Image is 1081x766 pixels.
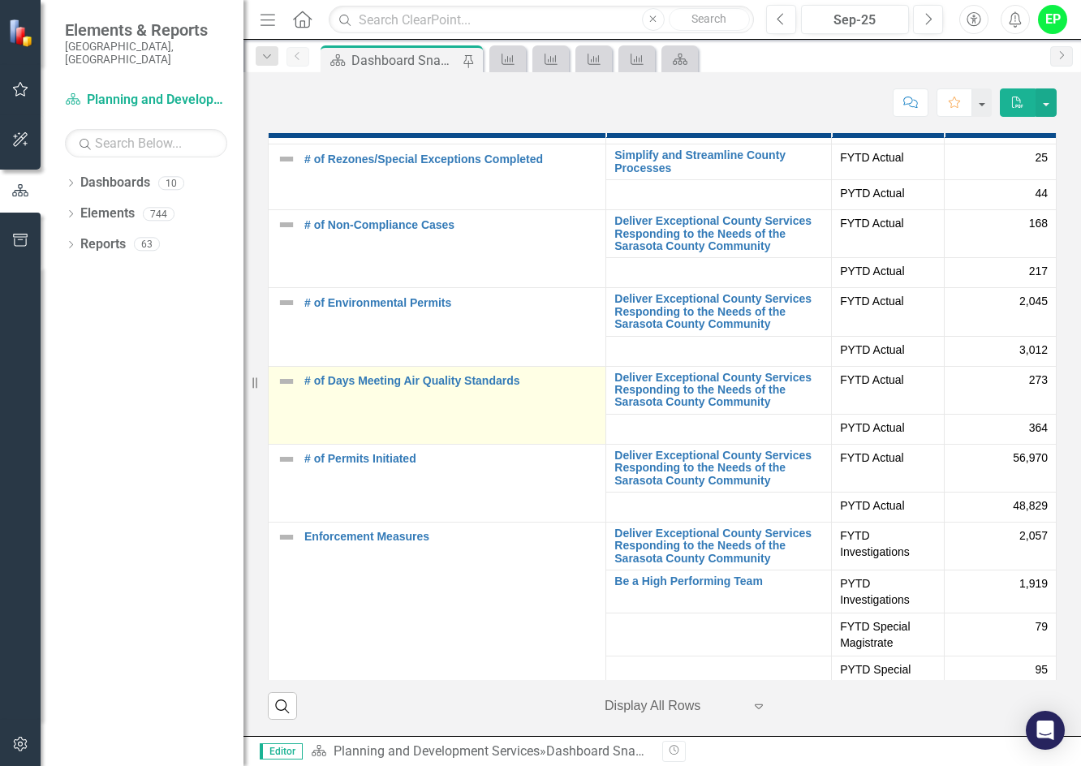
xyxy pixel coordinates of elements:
a: Deliver Exceptional County Services Responding to the Needs of the Sarasota County Community [614,527,823,565]
td: Double-Click to Edit Right Click for Context Menu [606,522,832,570]
span: 44 [1035,185,1048,201]
span: 364 [1029,420,1048,436]
span: 2,045 [1019,293,1048,309]
span: FYTD Actual [840,372,935,388]
img: Not Defined [277,293,296,312]
span: FYTD Actual [840,293,935,309]
span: PYTD Special Magistrate [840,661,935,694]
td: Double-Click to Edit Right Click for Context Menu [606,444,832,492]
div: » [311,742,650,761]
span: PYTD Actual [840,420,935,436]
td: Double-Click to Edit Right Click for Context Menu [606,210,832,258]
input: Search Below... [65,129,227,157]
span: 79 [1035,618,1048,635]
a: Enforcement Measures [304,531,597,543]
input: Search ClearPoint... [329,6,754,34]
img: Not Defined [277,450,296,469]
span: FYTD Actual [840,215,935,231]
span: Elements & Reports [65,20,227,40]
span: Editor [260,743,303,760]
span: 168 [1029,215,1048,231]
a: Deliver Exceptional County Services Responding to the Needs of the Sarasota County Community [614,372,823,409]
span: 2,057 [1019,527,1048,544]
a: Dashboards [80,174,150,192]
small: [GEOGRAPHIC_DATA], [GEOGRAPHIC_DATA] [65,40,227,67]
span: FYTD Actual [840,450,935,466]
button: Search [669,8,750,31]
span: PYTD Actual [840,263,935,279]
a: # of Environmental Permits [304,297,597,309]
span: FYTD Actual [840,149,935,166]
a: # of Days Meeting Air Quality Standards [304,375,597,387]
div: 744 [143,207,174,221]
a: Elements [80,204,135,223]
span: 273 [1029,372,1048,388]
img: Not Defined [277,149,296,169]
button: EP [1038,5,1067,34]
span: Search [691,12,726,25]
span: PYTD Investigations [840,575,935,608]
td: Double-Click to Edit Right Click for Context Menu [269,444,606,522]
a: Deliver Exceptional County Services Responding to the Needs of the Sarasota County Community [614,215,823,252]
td: Double-Click to Edit Right Click for Context Menu [269,210,606,288]
span: PYTD Actual [840,342,935,358]
a: Planning and Development Services [65,91,227,110]
img: Not Defined [277,372,296,391]
span: FYTD Special Magistrate [840,618,935,651]
td: Double-Click to Edit Right Click for Context Menu [606,570,832,613]
a: Deliver Exceptional County Services Responding to the Needs of the Sarasota County Community [614,450,823,487]
img: Not Defined [277,215,296,235]
a: Planning and Development Services [334,743,540,759]
td: Double-Click to Edit Right Click for Context Menu [606,288,832,336]
a: Simplify and Streamline County Processes [614,149,823,174]
td: Double-Click to Edit Right Click for Context Menu [269,288,606,366]
span: PYTD Actual [840,497,935,514]
div: 63 [134,238,160,252]
a: # of Permits Initiated [304,453,597,465]
a: Deliver Exceptional County Services Responding to the Needs of the Sarasota County Community [614,293,823,330]
div: Open Intercom Messenger [1026,711,1065,750]
div: 10 [158,176,184,190]
div: Dashboard Snapshot [546,743,668,759]
img: Not Defined [277,527,296,547]
div: Dashboard Snapshot [351,50,459,71]
a: # of Rezones/Special Exceptions Completed [304,153,597,166]
td: Double-Click to Edit Right Click for Context Menu [269,366,606,444]
span: 3,012 [1019,342,1048,358]
span: 56,970 [1013,450,1048,466]
button: Sep-25 [801,5,909,34]
td: Double-Click to Edit Right Click for Context Menu [269,144,606,210]
a: # of Non-Compliance Cases [304,219,597,231]
span: 1,919 [1019,575,1048,592]
a: Reports [80,235,126,254]
img: ClearPoint Strategy [8,19,37,47]
span: 25 [1035,149,1048,166]
span: PYTD Actual [840,185,935,201]
a: Be a High Performing Team [614,575,823,587]
td: Double-Click to Edit Right Click for Context Menu [606,144,832,180]
span: 95 [1035,661,1048,678]
td: Double-Click to Edit Right Click for Context Menu [606,366,832,414]
span: 48,829 [1013,497,1048,514]
span: FYTD Investigations [840,527,935,560]
div: Sep-25 [807,11,903,30]
span: 217 [1029,263,1048,279]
